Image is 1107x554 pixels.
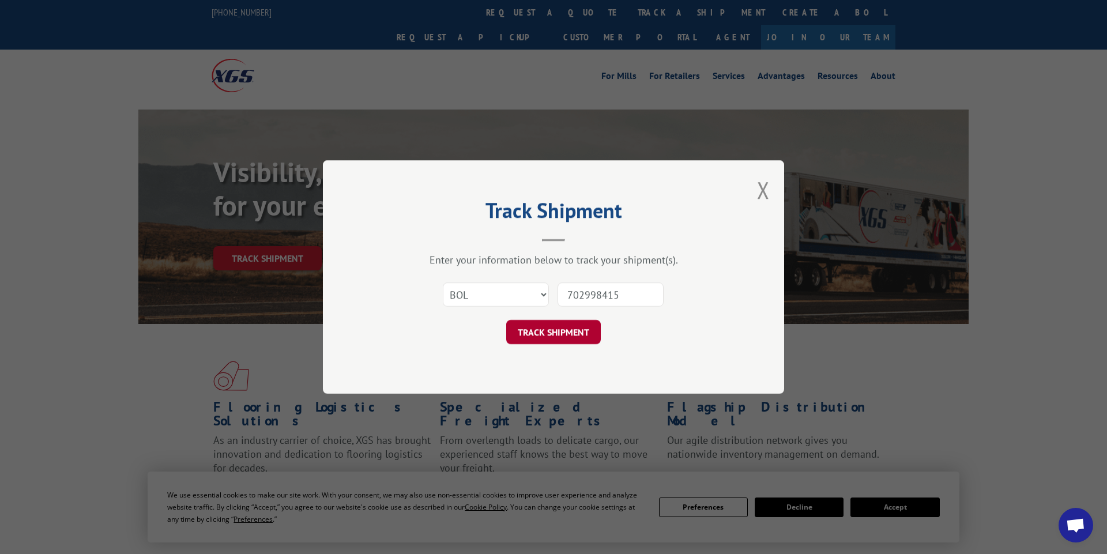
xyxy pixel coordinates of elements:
div: Enter your information below to track your shipment(s). [381,253,726,266]
h2: Track Shipment [381,202,726,224]
button: Close modal [757,175,770,205]
input: Number(s) [558,282,664,307]
button: TRACK SHIPMENT [506,320,601,344]
div: Open chat [1059,508,1093,542]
